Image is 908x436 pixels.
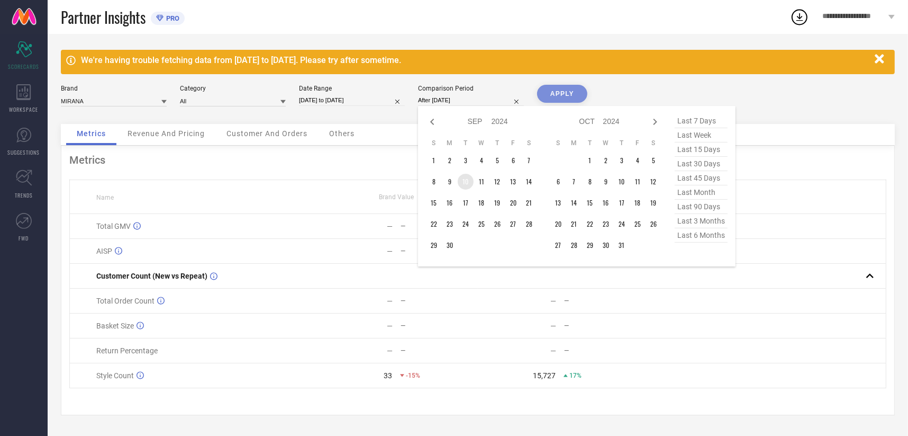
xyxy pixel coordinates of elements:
span: Others [329,129,355,138]
td: Fri Sep 13 2024 [505,174,521,190]
td: Fri Oct 25 2024 [630,216,646,232]
td: Mon Sep 16 2024 [442,195,458,211]
span: SCORECARDS [8,63,40,70]
th: Monday [566,139,582,147]
span: FWD [19,234,29,242]
div: — [387,322,393,330]
td: Sun Sep 29 2024 [426,237,442,253]
div: — [387,297,393,305]
td: Tue Oct 08 2024 [582,174,598,190]
td: Sat Oct 26 2024 [646,216,661,232]
td: Sat Sep 07 2024 [521,153,537,168]
div: Metrics [69,154,886,166]
div: Date Range [299,85,405,92]
td: Mon Oct 28 2024 [566,237,582,253]
span: Name [96,194,114,201]
span: Brand Value [379,193,414,201]
th: Saturday [521,139,537,147]
span: last 3 months [675,214,728,228]
span: Total Order Count [96,297,155,305]
span: last 15 days [675,143,728,157]
td: Fri Oct 04 2024 [630,153,646,168]
span: Revenue And Pricing [128,129,205,138]
div: We're having trouble fetching data from [DATE] to [DATE]. Please try after sometime. [81,55,869,65]
span: last 30 days [675,157,728,171]
span: -15% [406,372,420,379]
th: Thursday [614,139,630,147]
td: Mon Oct 14 2024 [566,195,582,211]
td: Fri Sep 06 2024 [505,153,521,168]
span: last 7 days [675,114,728,128]
td: Wed Oct 09 2024 [598,174,614,190]
td: Sun Oct 27 2024 [550,237,566,253]
th: Monday [442,139,458,147]
td: Mon Sep 02 2024 [442,153,458,168]
td: Sun Oct 06 2024 [550,174,566,190]
td: Fri Oct 11 2024 [630,174,646,190]
div: — [401,223,477,230]
th: Sunday [426,139,442,147]
div: Brand [61,85,167,92]
div: Comparison Period [418,85,524,92]
td: Sun Sep 15 2024 [426,195,442,211]
div: Category [180,85,286,92]
div: — [387,222,393,230]
td: Wed Oct 16 2024 [598,195,614,211]
input: Select date range [299,95,405,106]
span: 17% [569,372,582,379]
span: last 6 months [675,228,728,243]
td: Wed Sep 11 2024 [474,174,489,190]
div: 15,727 [533,371,556,380]
td: Fri Sep 20 2024 [505,195,521,211]
td: Mon Oct 07 2024 [566,174,582,190]
span: TRENDS [15,191,33,199]
th: Tuesday [582,139,598,147]
div: — [387,247,393,255]
td: Tue Oct 15 2024 [582,195,598,211]
div: — [401,347,477,354]
td: Thu Sep 05 2024 [489,153,505,168]
td: Sun Sep 22 2024 [426,216,442,232]
span: AISP [96,247,112,255]
span: Customer And Orders [226,129,307,138]
td: Sat Sep 28 2024 [521,216,537,232]
span: Metrics [77,129,106,138]
span: last 45 days [675,171,728,185]
span: last week [675,128,728,143]
div: — [550,322,556,330]
span: Style Count [96,371,134,380]
span: SUGGESTIONS [8,148,40,156]
td: Thu Oct 10 2024 [614,174,630,190]
td: Sat Oct 19 2024 [646,195,661,211]
div: — [550,297,556,305]
td: Tue Sep 17 2024 [458,195,474,211]
td: Thu Oct 24 2024 [614,216,630,232]
td: Sun Sep 01 2024 [426,153,442,168]
td: Sat Sep 14 2024 [521,174,537,190]
td: Mon Oct 21 2024 [566,216,582,232]
input: Select comparison period [418,95,524,106]
span: Total GMV [96,222,131,230]
td: Mon Sep 30 2024 [442,237,458,253]
span: last 90 days [675,200,728,214]
td: Sat Oct 12 2024 [646,174,661,190]
th: Friday [630,139,646,147]
th: Saturday [646,139,661,147]
td: Sat Oct 05 2024 [646,153,661,168]
span: Basket Size [96,322,134,330]
td: Wed Oct 30 2024 [598,237,614,253]
div: Open download list [790,7,809,26]
td: Tue Sep 03 2024 [458,153,474,168]
td: Thu Sep 26 2024 [489,216,505,232]
span: Customer Count (New vs Repeat) [96,272,207,280]
td: Tue Oct 22 2024 [582,216,598,232]
td: Sun Oct 20 2024 [550,216,566,232]
td: Mon Sep 23 2024 [442,216,458,232]
td: Thu Sep 19 2024 [489,195,505,211]
td: Tue Sep 24 2024 [458,216,474,232]
td: Thu Oct 17 2024 [614,195,630,211]
th: Wednesday [598,139,614,147]
div: — [401,247,477,255]
td: Sun Oct 13 2024 [550,195,566,211]
th: Friday [505,139,521,147]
